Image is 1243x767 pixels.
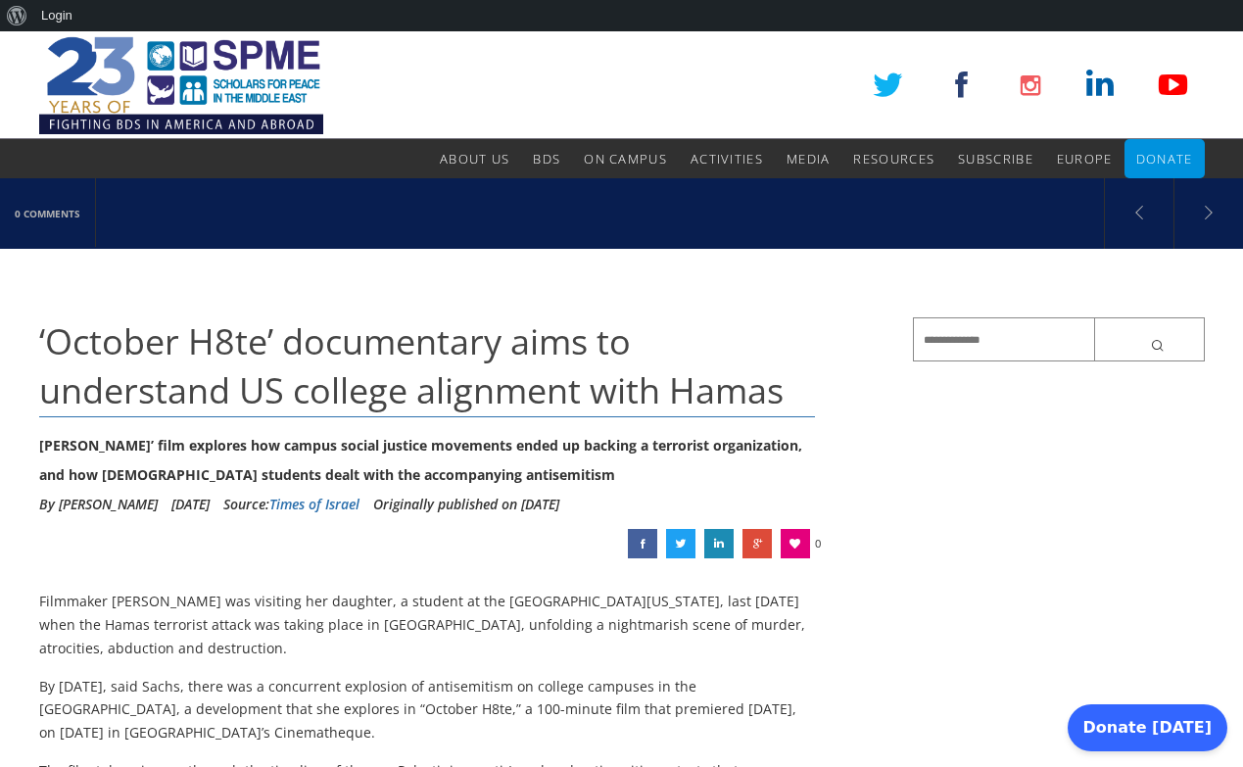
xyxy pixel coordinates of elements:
[1057,150,1113,168] span: Europe
[1136,139,1193,178] a: Donate
[440,150,509,168] span: About Us
[223,490,359,519] div: Source:
[39,431,816,490] div: [PERSON_NAME]’ film explores how campus social justice movements ended up backing a terrorist org...
[1136,150,1193,168] span: Donate
[171,490,210,519] li: [DATE]
[533,150,560,168] span: BDS
[691,139,763,178] a: Activities
[39,490,158,519] li: By [PERSON_NAME]
[39,317,784,414] span: ‘October H8te’ documentary aims to understand US college alignment with Hamas
[373,490,559,519] li: Originally published on [DATE]
[39,590,816,659] p: Filmmaker [PERSON_NAME] was visiting her daughter, a student at the [GEOGRAPHIC_DATA][US_STATE], ...
[533,139,560,178] a: BDS
[742,529,772,558] a: ‘October H8te’ documentary aims to understand US college alignment with Hamas
[39,675,816,744] p: By [DATE], said Sachs, there was a concurrent explosion of antisemitism on college campuses in th...
[1057,139,1113,178] a: Europe
[584,150,667,168] span: On Campus
[958,150,1033,168] span: Subscribe
[853,139,934,178] a: Resources
[815,529,821,558] span: 0
[853,150,934,168] span: Resources
[787,139,831,178] a: Media
[440,139,509,178] a: About Us
[39,31,323,139] img: SPME
[628,529,657,558] a: ‘October H8te’ documentary aims to understand US college alignment with Hamas
[704,529,734,558] a: ‘October H8te’ documentary aims to understand US college alignment with Hamas
[691,150,763,168] span: Activities
[584,139,667,178] a: On Campus
[666,529,695,558] a: ‘October H8te’ documentary aims to understand US college alignment with Hamas
[958,139,1033,178] a: Subscribe
[269,495,359,513] a: Times of Israel
[787,150,831,168] span: Media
